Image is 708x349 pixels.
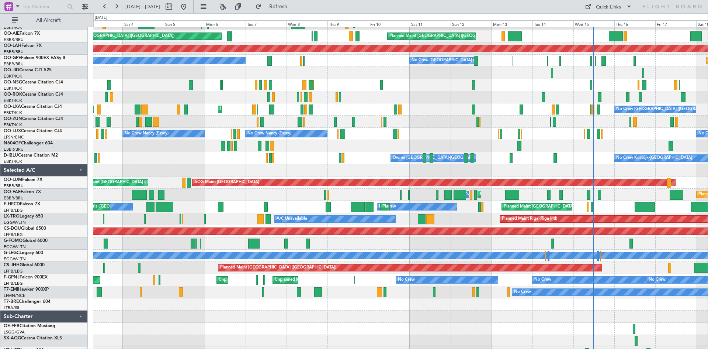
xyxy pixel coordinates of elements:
[4,56,65,60] a: OO-GPEFalcon 900EX EASy II
[4,73,22,79] a: EBKT/KJK
[581,1,636,13] button: Quick Links
[164,20,205,27] div: Sun 5
[4,61,24,67] a: EBBR/BRU
[382,201,499,212] div: Planned Maint [GEOGRAPHIC_DATA] ([GEOGRAPHIC_DATA])
[277,213,307,225] div: A/C Unavailable
[4,68,52,72] a: OO-JIDCessna CJ1 525
[4,324,20,328] span: OE-FFB
[4,195,24,201] a: EBBR/BRU
[4,129,62,133] a: OO-LUXCessna Citation CJ4
[4,141,53,146] a: N604GFChallenger 604
[4,147,24,152] a: EBBR/BRU
[220,262,336,273] div: Planned Maint [GEOGRAPHIC_DATA] ([GEOGRAPHIC_DATA])
[4,98,22,103] a: EBKT/KJK
[73,177,206,188] div: Planned Maint [GEOGRAPHIC_DATA] ([GEOGRAPHIC_DATA] National)
[4,226,46,231] a: CS-DOUGlobal 6500
[123,20,164,27] div: Sat 4
[125,128,169,139] div: No Crew Nancy (Essey)
[4,275,48,280] a: F-GPNJFalcon 900EX
[4,287,18,292] span: T7-EMI
[327,20,368,27] div: Thu 9
[4,178,42,182] a: OO-LUMFalcon 7X
[4,256,26,262] a: EGGW/LTN
[4,251,43,255] a: G-LEGCLegacy 600
[393,153,492,164] div: Owner [GEOGRAPHIC_DATA]-[GEOGRAPHIC_DATA]
[4,31,20,36] span: OO-AIE
[4,336,62,341] a: SX-AQGCessna Citation XLS
[4,244,26,250] a: EGGW/LTN
[4,159,22,164] a: EBKT/KJK
[412,55,535,66] div: No Crew [GEOGRAPHIC_DATA] ([GEOGRAPHIC_DATA] National)
[4,92,63,97] a: OO-ROKCessna Citation CJ4
[4,300,51,304] a: T7-BREChallenger 604
[4,220,26,225] a: EGGW/LTN
[4,134,24,140] a: LFSN/ENC
[4,293,25,298] a: LFMN/NCE
[66,201,143,212] div: AOG Maint Paris ([GEOGRAPHIC_DATA])
[4,281,23,286] a: LFPB/LBG
[4,263,20,267] span: CS-JHH
[504,201,620,212] div: Planned Maint [GEOGRAPHIC_DATA] ([GEOGRAPHIC_DATA])
[53,31,174,42] div: Unplanned Maint [GEOGRAPHIC_DATA] ([GEOGRAPHIC_DATA])
[596,4,621,11] div: Quick Links
[4,122,22,128] a: EBKT/KJK
[4,56,21,60] span: OO-GPE
[95,15,107,21] div: [DATE]
[4,208,23,213] a: LFPB/LBG
[492,20,532,27] div: Mon 13
[4,117,22,121] span: OO-ZUN
[379,201,396,212] div: No Crew
[125,3,160,10] span: [DATE] - [DATE]
[194,177,259,188] div: AOG Maint [GEOGRAPHIC_DATA]
[398,274,415,285] div: No Crew
[573,20,614,27] div: Wed 15
[614,20,655,27] div: Thu 16
[275,274,396,285] div: Unplanned Maint [GEOGRAPHIC_DATA] ([GEOGRAPHIC_DATA])
[4,105,21,109] span: OO-LXA
[4,141,21,146] span: N604GF
[369,20,410,27] div: Fri 10
[532,20,573,27] div: Tue 14
[4,251,20,255] span: G-LEGC
[4,202,20,206] span: F-HECD
[4,239,22,243] span: G-FOMO
[4,226,21,231] span: CS-DOU
[4,153,58,158] a: D-IBLUCessna Citation M2
[205,20,246,27] div: Mon 6
[4,44,21,48] span: OO-LAH
[4,239,48,243] a: G-FOMOGlobal 6000
[19,18,78,23] span: All Aircraft
[480,189,544,200] div: Planned Maint Melsbroek Air Base
[4,329,25,335] a: LSGG/GVA
[4,80,22,85] span: OO-NSG
[4,263,45,267] a: CS-JHHGlobal 6000
[246,20,287,27] div: Tue 7
[4,183,24,189] a: EBBR/BRU
[8,14,80,26] button: All Aircraft
[4,300,19,304] span: T7-BRE
[4,190,41,194] a: OO-FAEFalcon 7X
[4,178,22,182] span: OO-LUM
[252,1,296,13] button: Refresh
[4,49,24,55] a: EBBR/BRU
[4,153,18,158] span: D-IBLU
[4,214,43,219] a: LX-TROLegacy 650
[4,80,63,85] a: OO-NSGCessna Citation CJ4
[219,274,340,285] div: Unplanned Maint [GEOGRAPHIC_DATA] ([GEOGRAPHIC_DATA])
[4,232,23,237] a: LFPB/LBG
[389,31,506,42] div: Planned Maint [GEOGRAPHIC_DATA] ([GEOGRAPHIC_DATA])
[263,4,294,9] span: Refresh
[616,153,692,164] div: No Crew Kortrijk-[GEOGRAPHIC_DATA]
[4,214,20,219] span: LX-TRO
[502,213,557,225] div: Planned Maint Riga (Riga Intl)
[4,37,24,42] a: EBBR/BRU
[655,20,696,27] div: Fri 17
[4,110,22,116] a: EBKT/KJK
[247,128,291,139] div: No Crew Nancy (Essey)
[4,31,40,36] a: OO-AIEFalcon 7X
[649,274,666,285] div: No Crew
[82,20,123,27] div: Fri 3
[4,68,19,72] span: OO-JID
[4,336,21,341] span: SX-AQG
[4,275,20,280] span: F-GPNJ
